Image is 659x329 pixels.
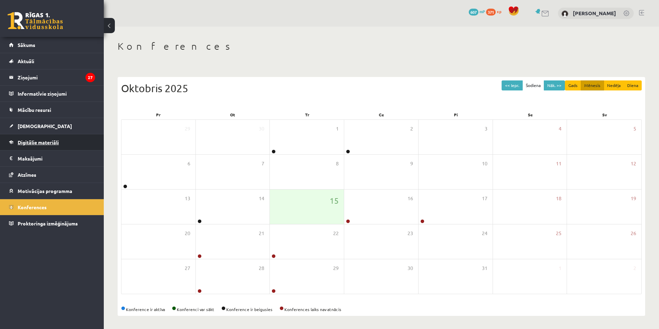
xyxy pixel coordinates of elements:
span: 14 [259,195,264,202]
a: Digitālie materiāli [9,134,95,150]
span: 26 [631,230,636,237]
div: Ot [195,110,270,119]
span: 3 [485,125,487,133]
span: 17 [482,195,487,202]
i: 27 [85,73,95,82]
span: 7 [262,160,264,167]
span: 20 [185,230,190,237]
span: 18 [556,195,561,202]
button: Mēnesis [581,80,604,90]
div: Ce [344,110,419,119]
span: Proktoringa izmēģinājums [18,220,78,226]
span: Aktuāli [18,58,34,64]
img: Marks Daniels Legzdiņš [561,10,568,17]
a: Ziņojumi27 [9,69,95,85]
div: Se [493,110,567,119]
span: 1 [559,264,561,272]
button: << Iepr. [502,80,523,90]
a: Konferences [9,199,95,215]
span: [DEMOGRAPHIC_DATA] [18,123,72,129]
span: 21 [259,230,264,237]
div: Pr [121,110,195,119]
span: 28 [259,264,264,272]
span: 30 [408,264,413,272]
span: 29 [185,125,190,133]
h1: Konferences [118,40,645,52]
span: 5 [633,125,636,133]
div: Sv [567,110,642,119]
button: Nāk. >> [544,80,565,90]
span: 19 [631,195,636,202]
span: Digitālie materiāli [18,139,59,145]
button: Gads [565,80,581,90]
span: 13 [185,195,190,202]
span: 23 [408,230,413,237]
a: Maksājumi [9,151,95,166]
div: Pi [419,110,493,119]
span: mP [479,9,485,14]
span: 24 [482,230,487,237]
span: 371 [486,9,496,16]
span: 4 [559,125,561,133]
span: 2 [410,125,413,133]
a: Mācību resursi [9,102,95,118]
a: [PERSON_NAME] [573,10,616,17]
span: 15 [330,195,339,206]
span: xp [497,9,501,14]
a: Motivācijas programma [9,183,95,199]
button: Diena [624,80,642,90]
div: Tr [270,110,344,119]
span: 9 [410,160,413,167]
span: 10 [482,160,487,167]
span: 12 [631,160,636,167]
span: 2 [633,264,636,272]
a: Proktoringa izmēģinājums [9,215,95,231]
a: Sākums [9,37,95,53]
span: 607 [469,9,478,16]
a: Aktuāli [9,53,95,69]
button: Nedēļa [604,80,624,90]
span: 8 [336,160,339,167]
span: 16 [408,195,413,202]
div: Konference ir aktīva Konferenci var sākt Konference ir beigusies Konferences laiks nav atnācis [121,306,642,312]
span: Sākums [18,42,35,48]
span: 31 [482,264,487,272]
a: [DEMOGRAPHIC_DATA] [9,118,95,134]
a: Atzīmes [9,167,95,183]
a: 371 xp [486,9,505,14]
span: 6 [187,160,190,167]
legend: Maksājumi [18,151,95,166]
span: 29 [333,264,339,272]
a: Informatīvie ziņojumi [9,86,95,101]
span: Mācību resursi [18,107,51,113]
a: 607 mP [469,9,485,14]
span: Motivācijas programma [18,188,72,194]
span: 25 [556,230,561,237]
button: Šodiena [522,80,544,90]
span: 11 [556,160,561,167]
div: Oktobris 2025 [121,80,642,96]
span: 1 [336,125,339,133]
span: 30 [259,125,264,133]
span: Konferences [18,204,47,210]
legend: Informatīvie ziņojumi [18,86,95,101]
span: 27 [185,264,190,272]
span: Atzīmes [18,172,36,178]
span: 22 [333,230,339,237]
a: Rīgas 1. Tālmācības vidusskola [8,12,63,29]
legend: Ziņojumi [18,69,95,85]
